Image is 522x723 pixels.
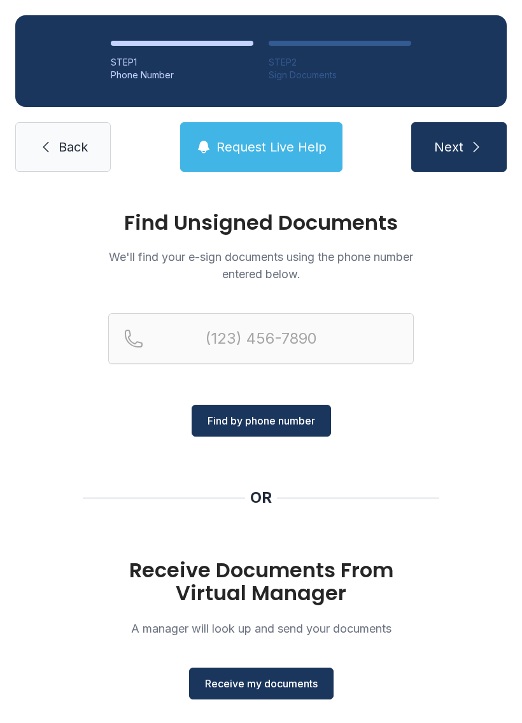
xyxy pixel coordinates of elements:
[111,69,253,81] div: Phone Number
[205,676,318,691] span: Receive my documents
[108,620,414,637] p: A manager will look up and send your documents
[108,559,414,605] h1: Receive Documents From Virtual Manager
[269,56,411,69] div: STEP 2
[59,138,88,156] span: Back
[108,248,414,283] p: We'll find your e-sign documents using the phone number entered below.
[111,56,253,69] div: STEP 1
[108,313,414,364] input: Reservation phone number
[269,69,411,81] div: Sign Documents
[250,488,272,508] div: OR
[108,213,414,233] h1: Find Unsigned Documents
[208,413,315,428] span: Find by phone number
[434,138,463,156] span: Next
[216,138,327,156] span: Request Live Help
